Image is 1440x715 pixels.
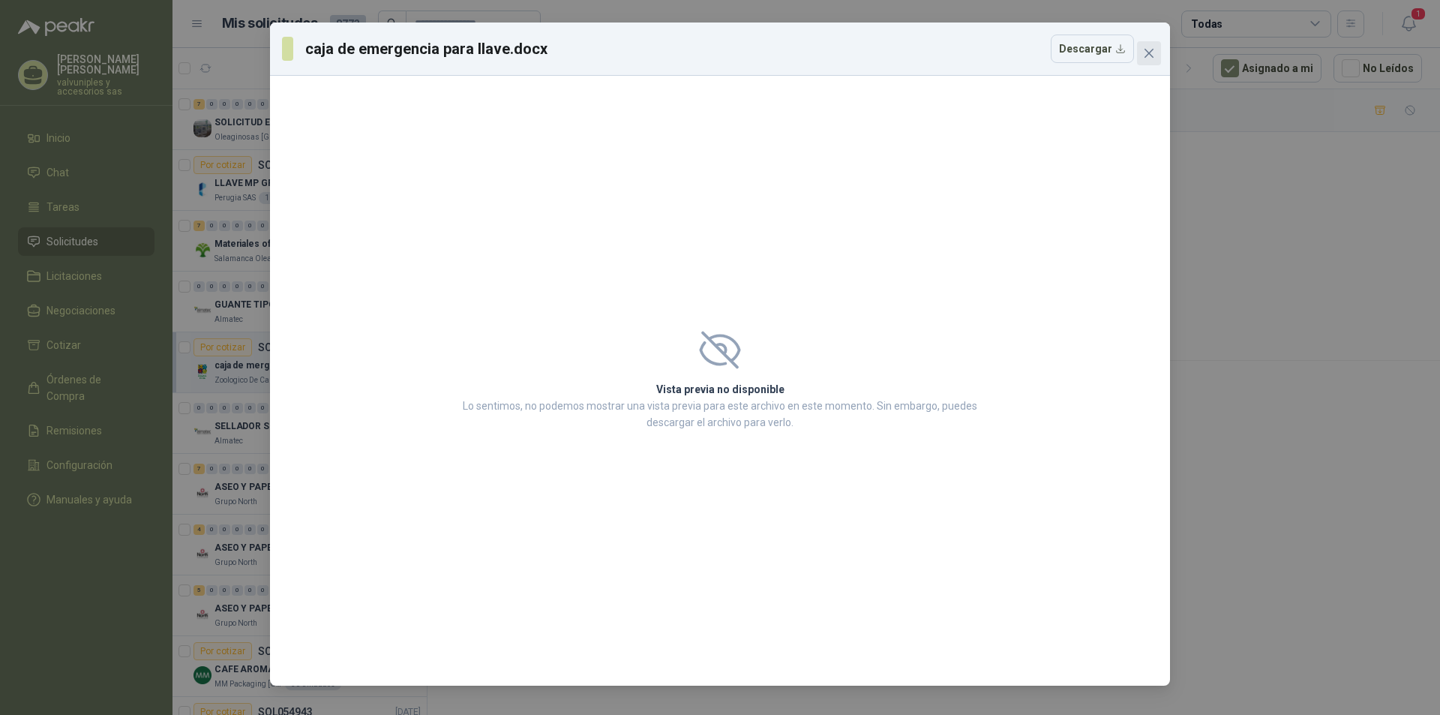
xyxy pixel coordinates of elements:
[305,38,548,60] h3: caja de emergencia para llave.docx
[1143,47,1155,59] span: close
[458,398,982,431] p: Lo sentimos, no podemos mostrar una vista previa para este archivo en este momento. Sin embargo, ...
[458,381,982,398] h2: Vista previa no disponible
[1137,41,1161,65] button: Close
[1051,35,1134,63] button: Descargar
